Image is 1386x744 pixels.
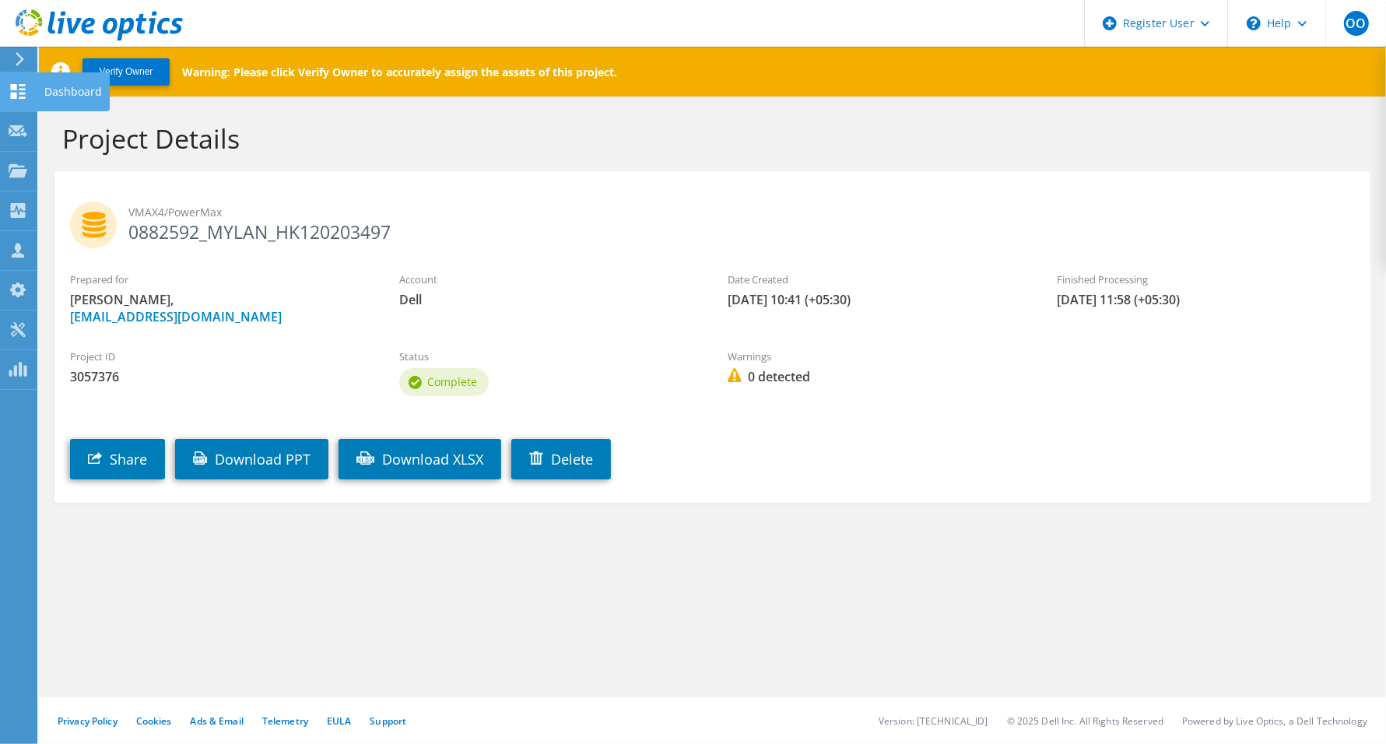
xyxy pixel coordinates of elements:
[339,439,501,479] a: Download XLSX
[191,714,244,728] a: Ads & Email
[370,714,406,728] a: Support
[70,202,1355,240] h2: 0882592_MYLAN_HK120203497
[136,714,172,728] a: Cookies
[879,714,988,728] li: Version: [TECHNICAL_ID]
[70,291,368,325] span: [PERSON_NAME],
[1007,714,1163,728] li: © 2025 Dell Inc. All Rights Reserved
[1057,291,1355,308] span: [DATE] 11:58 (+05:30)
[1247,16,1261,30] svg: \n
[1344,11,1369,36] span: OO
[427,374,477,389] span: Complete
[728,349,1026,364] label: Warnings
[70,308,282,325] a: [EMAIL_ADDRESS][DOMAIN_NAME]
[58,714,118,728] a: Privacy Policy
[399,349,697,364] label: Status
[82,58,170,86] button: Verify Owner
[128,204,1355,221] span: VMAX4/PowerMax
[262,714,308,728] a: Telemetry
[182,65,617,79] p: Warning: Please click Verify Owner to accurately assign the assets of this project.
[399,291,697,308] span: Dell
[327,714,351,728] a: EULA
[728,368,1026,385] span: 0 detected
[399,272,697,287] label: Account
[70,349,368,364] label: Project ID
[70,272,368,287] label: Prepared for
[1057,272,1355,287] label: Finished Processing
[70,439,165,479] a: Share
[70,368,368,385] span: 3057376
[511,439,611,479] a: Delete
[1182,714,1367,728] li: Powered by Live Optics, a Dell Technology
[175,439,328,479] a: Download PPT
[37,72,110,111] div: Dashboard
[728,291,1026,308] span: [DATE] 10:41 (+05:30)
[62,122,1355,155] h1: Project Details
[728,272,1026,287] label: Date Created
